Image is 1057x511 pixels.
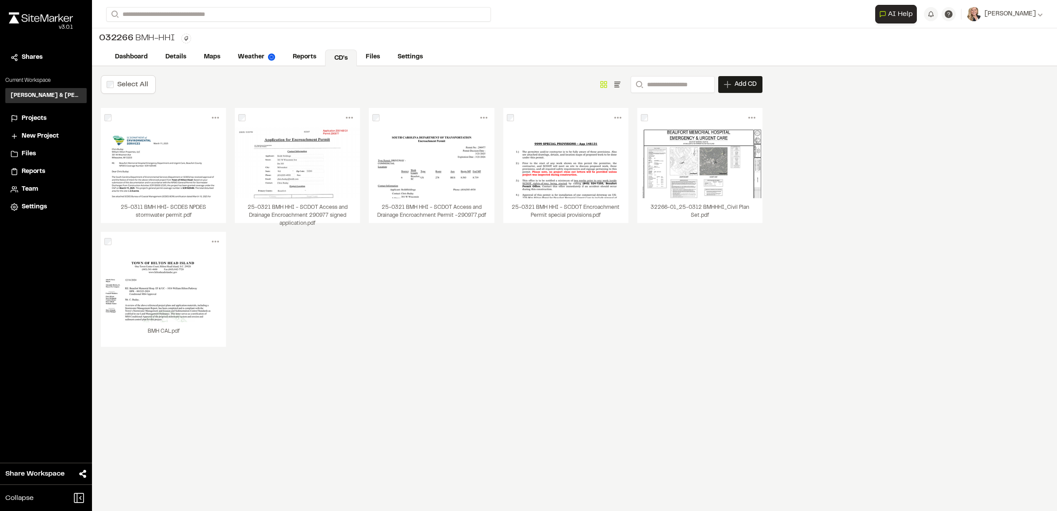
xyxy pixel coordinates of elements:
a: Projects [11,114,81,123]
span: Collapse [5,493,34,503]
a: Weather [229,49,284,65]
button: [PERSON_NAME] [967,7,1043,21]
span: [PERSON_NAME] [984,9,1036,19]
span: 032266 [99,32,134,45]
div: BMH CAL.pdf [101,322,226,347]
a: CD's [325,50,357,66]
span: Shares [22,53,42,62]
img: precipai.png [268,54,275,61]
a: New Project [11,131,81,141]
div: 25-0321 BMH HHI - SCDOT Access and Drainage Encroachment Permit -290977.pdf [369,198,494,223]
div: 25-0321 BMH HHI - SCDOT Encroachment Permit special provisions.pdf [503,198,628,223]
img: User [967,7,981,21]
a: Reports [284,49,325,65]
span: Share Workspace [5,469,65,479]
div: BMH-HHI [99,32,174,45]
button: Edit Tags [181,34,191,43]
h3: [PERSON_NAME] & [PERSON_NAME] Inc. [11,92,81,100]
span: Team [22,184,38,194]
a: Maps [195,49,229,65]
div: Oh geez...please don't... [9,23,73,31]
span: Projects [22,114,46,123]
div: 25-0311 BMH HHI- SCDES NPDES stormwater permit.pdf [101,198,226,223]
a: Team [11,184,81,194]
div: 32266-01_25-0312 BMHHHI_Civil Plan Set.pdf [637,198,762,223]
span: Files [22,149,36,159]
span: New Project [22,131,59,141]
p: Current Workspace [5,77,87,85]
a: Settings [389,49,432,65]
button: Search [106,7,122,22]
a: Files [357,49,389,65]
a: Files [11,149,81,159]
label: Select All [117,81,148,88]
a: Details [157,49,195,65]
span: Settings [22,202,47,212]
button: Search [631,76,647,93]
button: Open AI Assistant [875,5,917,23]
span: Add CD [735,80,757,89]
a: Dashboard [106,49,157,65]
a: Settings [11,202,81,212]
span: Reports [22,167,45,177]
span: AI Help [888,9,913,19]
div: 25-0321 BMH HHI - SCDOT Access and Drainage Encroachment 290977 signed application.pdf [235,198,360,223]
a: Reports [11,167,81,177]
a: Shares [11,53,81,62]
img: rebrand.png [9,12,73,23]
div: Open AI Assistant [875,5,920,23]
